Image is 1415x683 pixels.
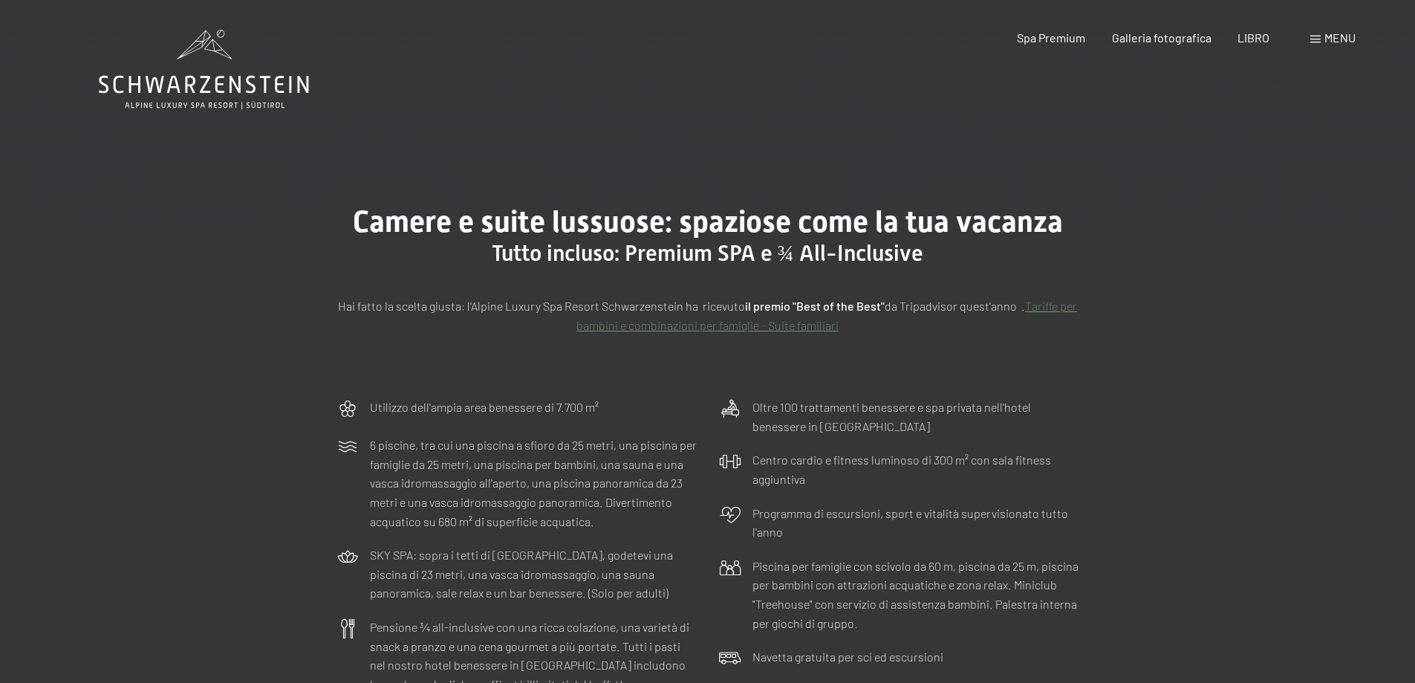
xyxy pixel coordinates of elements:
[752,400,1031,433] font: Oltre 100 trattamenti benessere e spa privata nell'hotel benessere in [GEOGRAPHIC_DATA]
[338,299,745,313] font: Hai fatto la scelta giusta: l'Alpine Luxury Spa Resort Schwarzenstein ha ricevuto
[752,650,943,664] font: Navetta gratuita per sci ed escursioni
[752,506,1068,540] font: Programma di escursioni, sport e vitalità supervisionato tutto l'anno
[885,299,1025,313] font: da Tripadvisor quest'anno .
[1017,30,1085,45] a: Spa Premium
[1112,30,1211,45] a: Galleria fotografica
[745,299,885,313] font: il premio "Best of the Best"
[370,400,599,414] font: Utilizzo dell'ampia area benessere di 7.700 m²
[370,438,697,528] font: 6 piscine, tra cui una piscina a sfioro da 25 metri, una piscina per famiglie da 25 metri, una pi...
[492,240,924,266] font: Tutto incluso: Premium SPA e ¾ All-Inclusive
[752,453,1051,486] font: Centro cardio e fitness luminoso di 300 m² con sala fitness aggiuntiva
[370,548,673,600] font: SKY SPA: sopra i tetti di [GEOGRAPHIC_DATA], godetevi una piscina di 23 metri, una vasca idromass...
[353,204,1063,239] font: Camere e suite lussuose: spaziose come la tua vacanza
[1324,30,1356,45] font: menu
[1237,30,1269,45] a: LIBRO
[752,559,1079,630] font: Piscina per famiglie con scivolo da 60 m, piscina da 25 m, piscina per bambini con attrazioni acq...
[576,299,1077,332] a: Tariffe per bambini e combinazioni per famiglie - Suite familiari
